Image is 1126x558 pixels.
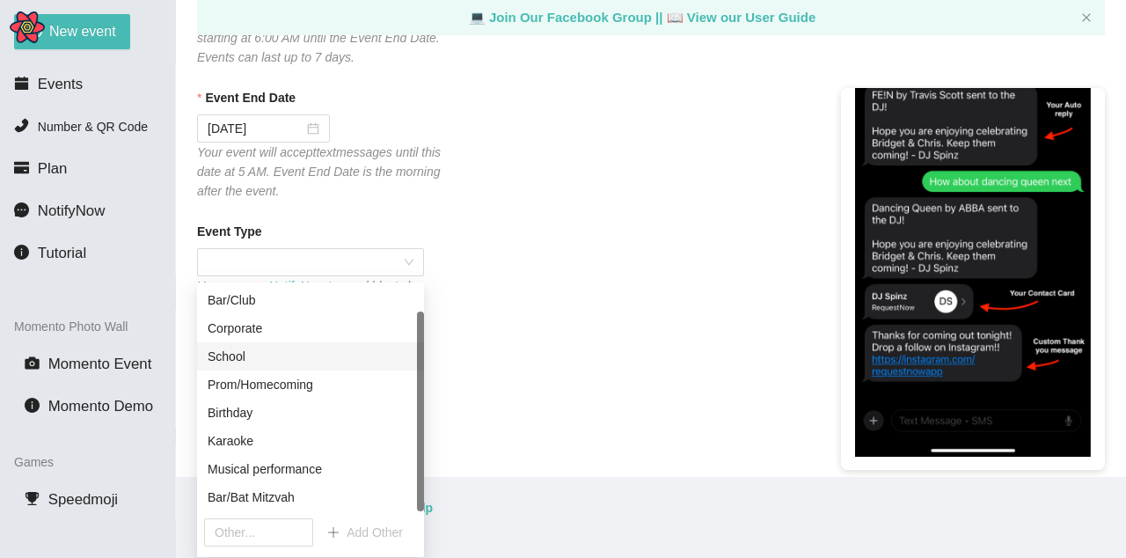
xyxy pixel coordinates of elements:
[14,76,29,91] span: calendar
[313,518,417,547] button: plusAdd Other
[204,518,313,547] input: Other...
[667,10,684,25] span: laptop
[14,118,29,133] span: phone
[197,399,424,427] div: Birthday
[25,398,40,413] span: info-circle
[14,160,29,175] span: credit-card
[38,160,68,177] span: Plan
[208,403,413,422] div: Birthday
[197,371,424,399] div: Prom/Homecoming
[208,488,413,507] div: Bar/Bat Mitzvah
[48,356,152,372] span: Momento Event
[220,518,1078,537] div: RequestNow © 2025
[197,427,424,455] div: Karaoke
[48,398,153,415] span: Momento Demo
[197,11,459,64] i: Your event will accept text messages on this date starting at 6:00 AM until the Event End Date. E...
[208,459,413,479] div: Musical performance
[48,491,118,508] span: Speedmoji
[469,10,486,25] span: laptop
[197,222,262,241] b: Event Type
[197,342,424,371] div: School
[208,319,413,338] div: Corporate
[49,20,116,42] span: New event
[14,14,130,49] button: plus-circleNew event
[197,314,424,342] div: Corporate
[208,119,303,138] input: 09/01/2025
[25,356,40,371] span: camera
[38,76,83,92] span: Events
[268,279,325,293] a: NotifyNow
[208,431,413,451] div: Karaoke
[25,491,40,506] span: trophy
[197,455,424,483] div: Musical performance
[1081,12,1092,23] span: close
[197,483,424,511] div: Bar/Bat Mitzvah
[205,88,296,107] b: Event End Date
[14,245,29,260] span: info-circle
[208,375,413,394] div: Prom/Homecoming
[38,202,105,219] span: NotifyNow
[208,347,413,366] div: School
[14,202,29,217] span: message
[197,145,441,198] i: Your event will accept text messages until this date at 5 AM. Event End Date is the morning after...
[197,276,424,315] div: You can use to send blasts by event type
[38,120,148,134] span: Number & QR Code
[38,245,86,261] span: Tutorial
[1081,12,1092,24] button: close
[10,10,45,45] button: Open React Query Devtools
[208,290,413,310] div: Bar/Club
[667,10,816,25] a: laptop View our User Guide
[197,286,424,314] div: Bar/Club
[469,10,667,25] a: laptop Join Our Facebook Group ||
